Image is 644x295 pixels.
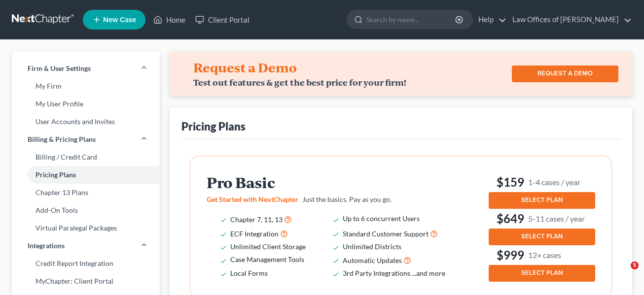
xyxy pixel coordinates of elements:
[12,272,160,290] a: MyChapter: Client Portal
[207,195,298,203] span: Get Started with NextChapter
[489,247,595,263] h3: $999
[521,232,563,240] span: SELECT PLAN
[489,192,595,209] button: SELECT PLAN
[528,250,561,260] small: 12+ cases
[190,11,254,29] a: Client Portal
[230,229,279,238] span: ECF Integration
[343,214,420,223] span: Up to 6 concurrent Users
[12,131,160,148] a: Billing & Pricing Plans
[473,11,506,29] a: Help
[12,113,160,131] a: User Accounts and Invites
[12,60,160,77] a: Firm & User Settings
[230,269,268,277] span: Local Forms
[12,255,160,272] a: Credit Report Integration
[412,269,445,277] span: ...and more
[507,11,632,29] a: Law Offices of [PERSON_NAME]
[12,148,160,166] a: Billing / Credit Card
[28,134,96,144] span: Billing & Pricing Plans
[489,211,595,227] h3: $649
[12,77,160,95] a: My Firm
[302,195,392,203] span: Just the basics. Pay as you go.
[343,256,402,264] span: Automatic Updates
[528,177,580,187] small: 1-4 cases / year
[193,77,406,88] div: Test out features & get the best price for your firm!
[193,60,297,75] h4: Request a Demo
[610,262,634,285] iframe: Intercom live chat
[12,201,160,219] a: Add-On Tools
[489,229,595,245] button: SELECT PLAN
[230,215,283,224] span: Chapter 7, 11, 13
[230,242,306,251] span: Unlimited Client Storage
[528,213,585,224] small: 5-11 cases / year
[366,10,457,29] input: Search by name...
[631,262,639,269] span: 5
[103,16,136,24] span: New Case
[12,237,160,255] a: Integrations
[28,64,91,73] span: Firm & User Settings
[489,174,595,190] h3: $159
[12,95,160,113] a: My User Profile
[148,11,190,29] a: Home
[12,166,160,184] a: Pricing Plans
[207,174,459,191] h2: Pro Basic
[28,241,65,251] span: Integrations
[181,119,246,133] div: Pricing Plans
[343,242,401,251] span: Unlimited Districts
[489,265,595,282] button: SELECT PLAN
[521,196,563,204] span: SELECT PLAN
[521,269,563,277] span: SELECT PLAN
[343,269,410,277] span: 3rd Party Integrations
[230,255,304,263] span: Case Management Tools
[512,66,618,82] a: REQUEST A DEMO
[12,184,160,201] a: Chapter 13 Plans
[12,219,160,237] a: Virtual Paralegal Packages
[343,229,429,238] span: Standard Customer Support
